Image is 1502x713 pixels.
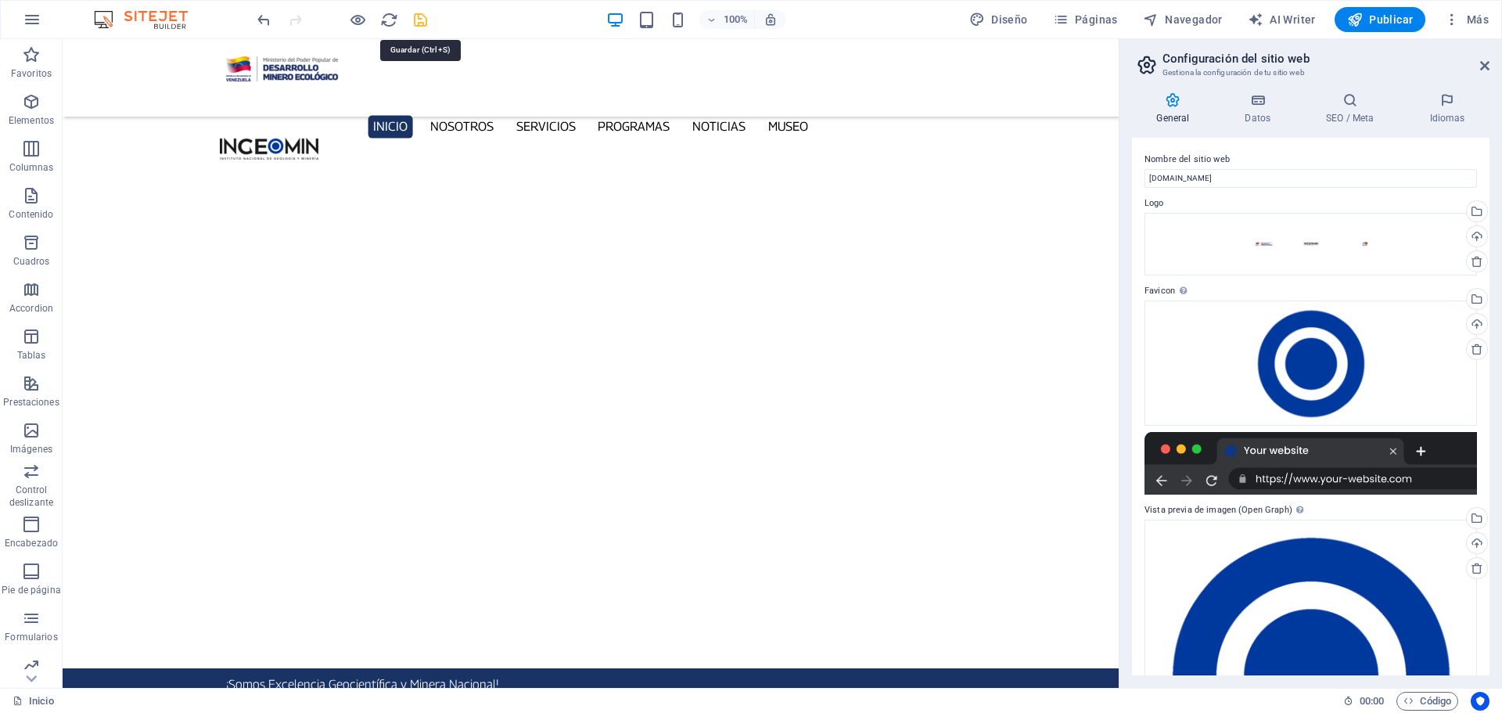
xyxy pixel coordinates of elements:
span: : [1371,695,1373,707]
h2: Configuración del sitio web [1162,52,1489,66]
label: Favicon [1144,282,1477,301]
h4: Idiomas [1405,92,1489,125]
span: 00 00 [1360,692,1384,711]
p: Columnas [9,161,54,174]
button: Más [1438,7,1495,32]
p: Cuadros [13,255,50,268]
button: 100% [699,10,755,29]
button: AI Writer [1241,7,1322,32]
label: Logo [1144,194,1477,213]
p: Prestaciones [3,396,59,409]
p: Encabezado [5,537,58,549]
p: Accordion [9,302,53,315]
a: Haz clic para cancelar la selección y doble clic para abrir páginas [13,692,54,711]
label: Nombre del sitio web [1144,150,1477,169]
button: reload [379,10,398,29]
p: Formularios [5,631,57,643]
h3: Gestiona la configuración de tu sitio web [1162,66,1458,80]
p: Favoritos [11,67,52,80]
div: FaviconIngeomin-TwCMrgcdgz9gW8yh33W7Qg-rctsJnsTgf6M--oFSFad-w.png [1144,301,1477,426]
span: Páginas [1053,12,1118,27]
button: undo [254,10,273,29]
h4: Datos [1220,92,1302,125]
button: save [411,10,429,29]
button: Usercentrics [1471,692,1489,711]
h4: General [1132,92,1220,125]
h6: 100% [723,10,748,29]
span: Código [1403,692,1451,711]
button: Publicar [1335,7,1426,32]
span: Navegador [1143,12,1223,27]
button: Código [1396,692,1458,711]
label: Vista previa de imagen (Open Graph) [1144,501,1477,520]
p: Imágenes [10,443,52,456]
div: citillo-2-mtR4VdrJyOQSL3zv90uwag.jpg [1144,213,1477,275]
p: Tablas [17,349,46,362]
img: Editor Logo [90,10,207,29]
span: AI Writer [1248,12,1316,27]
button: Navegador [1137,7,1229,32]
i: Deshacer: Cambiar palabras clave (Ctrl+Z) [255,11,273,29]
button: Diseño [963,7,1034,32]
p: Elementos [9,114,54,127]
span: Más [1444,12,1489,27]
p: Pie de página [2,584,60,596]
span: Diseño [969,12,1028,27]
span: Publicar [1347,12,1414,27]
p: Contenido [9,208,53,221]
button: Haz clic para salir del modo de previsualización y seguir editando [348,10,367,29]
input: Nombre... [1144,169,1477,188]
i: Volver a cargar página [380,11,398,29]
button: Páginas [1047,7,1124,32]
h6: Tiempo de la sesión [1343,692,1385,711]
h4: SEO / Meta [1302,92,1405,125]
